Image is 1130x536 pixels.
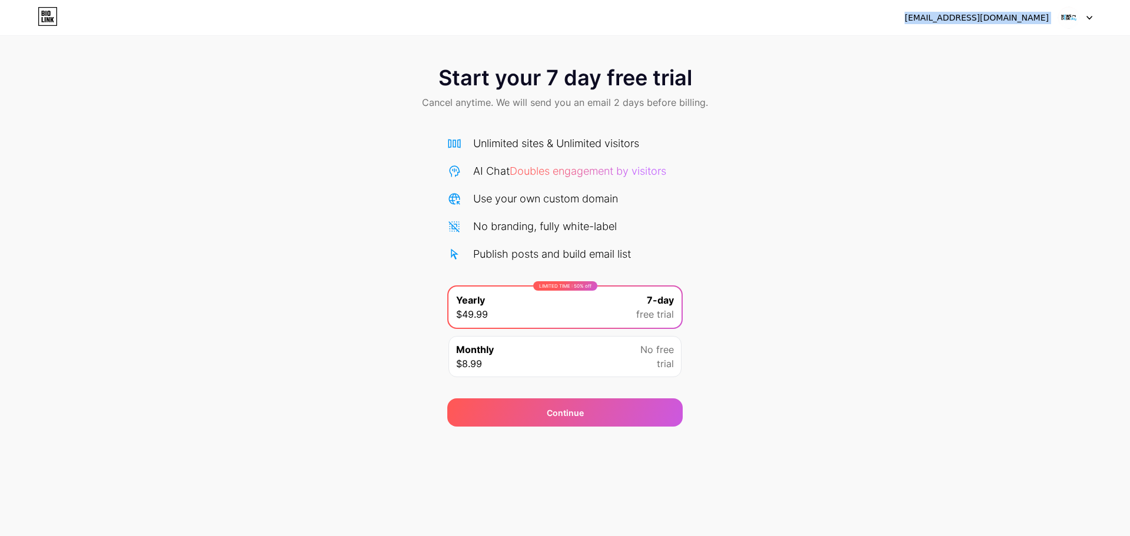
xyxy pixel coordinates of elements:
span: free trial [636,307,674,321]
div: No branding, fully white-label [473,218,617,234]
span: Doubles engagement by visitors [510,165,666,177]
span: trial [657,357,674,371]
span: Yearly [456,293,485,307]
div: Publish posts and build email list [473,246,631,262]
div: AI Chat [473,163,666,179]
span: 7-day [647,293,674,307]
span: Start your 7 day free trial [438,66,692,89]
span: $49.99 [456,307,488,321]
span: No free [640,342,674,357]
span: $8.99 [456,357,482,371]
span: Monthly [456,342,494,357]
div: LIMITED TIME : 50% off [533,281,597,291]
div: Use your own custom domain [473,191,618,207]
img: newsdeskblog [1058,6,1080,29]
span: Cancel anytime. We will send you an email 2 days before billing. [422,95,708,109]
div: [EMAIL_ADDRESS][DOMAIN_NAME] [905,12,1049,24]
div: Unlimited sites & Unlimited visitors [473,135,639,151]
div: Continue [547,407,584,419]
